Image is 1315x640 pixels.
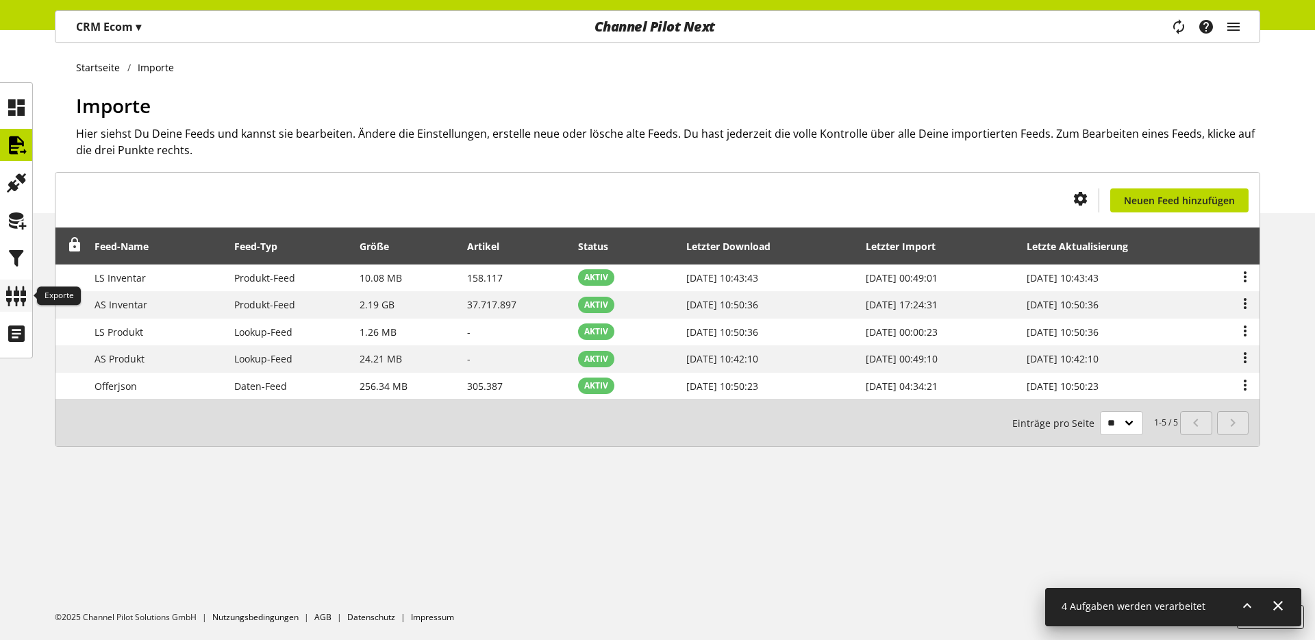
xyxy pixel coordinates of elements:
a: Nutzungsbedingungen [212,611,299,623]
span: 2.19 GB [360,298,394,311]
div: Letzte Aktualisierung [1027,239,1142,254]
li: ©2025 Channel Pilot Solutions GmbH [55,611,212,624]
div: Exporte [37,286,81,306]
span: 158.117 [467,271,503,284]
span: [DATE] 17:24:31 [866,298,938,311]
span: 305.387 [467,380,503,393]
span: [DATE] 00:49:01 [866,271,938,284]
div: Feed-Typ [234,239,291,254]
div: Größe [360,239,403,254]
span: 37.717.897 [467,298,516,311]
nav: main navigation [55,10,1260,43]
span: [DATE] 10:43:43 [686,271,758,284]
span: 24.21 MB [360,352,402,365]
span: [DATE] 10:50:36 [686,298,758,311]
span: LS Inventar [95,271,146,284]
span: Entsperren, um Zeilen neu anzuordnen [68,238,82,252]
span: Importe [76,93,151,119]
span: AKTIV [584,299,608,311]
small: 1-5 / 5 [1012,411,1178,435]
a: Neuen Feed hinzufügen [1110,188,1249,212]
span: [DATE] 10:50:36 [1027,325,1099,339]
span: [DATE] 00:00:23 [866,325,938,339]
span: [DATE] 10:42:10 [686,352,758,365]
span: [DATE] 10:42:10 [1027,352,1099,365]
div: Entsperren, um Zeilen neu anzuordnen [63,238,82,255]
a: Datenschutz [347,611,395,623]
span: [DATE] 10:50:36 [1027,298,1099,311]
div: Artikel [467,239,513,254]
span: Produkt-Feed [234,298,295,311]
span: [DATE] 10:50:36 [686,325,758,339]
span: Offerjson [95,380,137,393]
span: AKTIV [584,353,608,365]
span: 1.26 MB [360,325,397,339]
span: Neuen Feed hinzufügen [1124,193,1235,208]
span: - [467,352,471,365]
div: Letzter Import [866,239,949,254]
span: 10.08 MB [360,271,402,284]
span: Einträge pro Seite [1012,416,1100,430]
span: Lookup-Feed [234,352,292,365]
span: [DATE] 10:50:23 [1027,380,1099,393]
span: AS Produkt [95,352,145,365]
span: [DATE] 00:49:10 [866,352,938,365]
a: AGB [314,611,331,623]
span: AS Inventar [95,298,147,311]
a: Impressum [411,611,454,623]
span: [DATE] 04:34:21 [866,380,938,393]
span: AKTIV [584,380,608,392]
span: Produkt-Feed [234,271,295,284]
span: Daten-Feed [234,380,287,393]
div: Feed-Name [95,239,162,254]
span: [DATE] 10:50:23 [686,380,758,393]
span: 4 Aufgaben werden verarbeitet [1062,600,1205,613]
span: Lookup-Feed [234,325,292,339]
span: AKTIV [584,325,608,338]
span: 256.34 MB [360,380,408,393]
div: Letzter Download [686,239,784,254]
p: CRM Ecom [76,19,141,35]
span: ▾ [136,19,141,34]
div: Status [578,239,622,254]
span: AKTIV [584,271,608,284]
span: [DATE] 10:43:43 [1027,271,1099,284]
h2: Hier siehst Du Deine Feeds und kannst sie bearbeiten. Ändere die Einstellungen, erstelle neue ode... [76,125,1260,158]
span: LS Produkt [95,325,143,339]
span: - [467,325,471,339]
a: Startseite [76,60,127,75]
